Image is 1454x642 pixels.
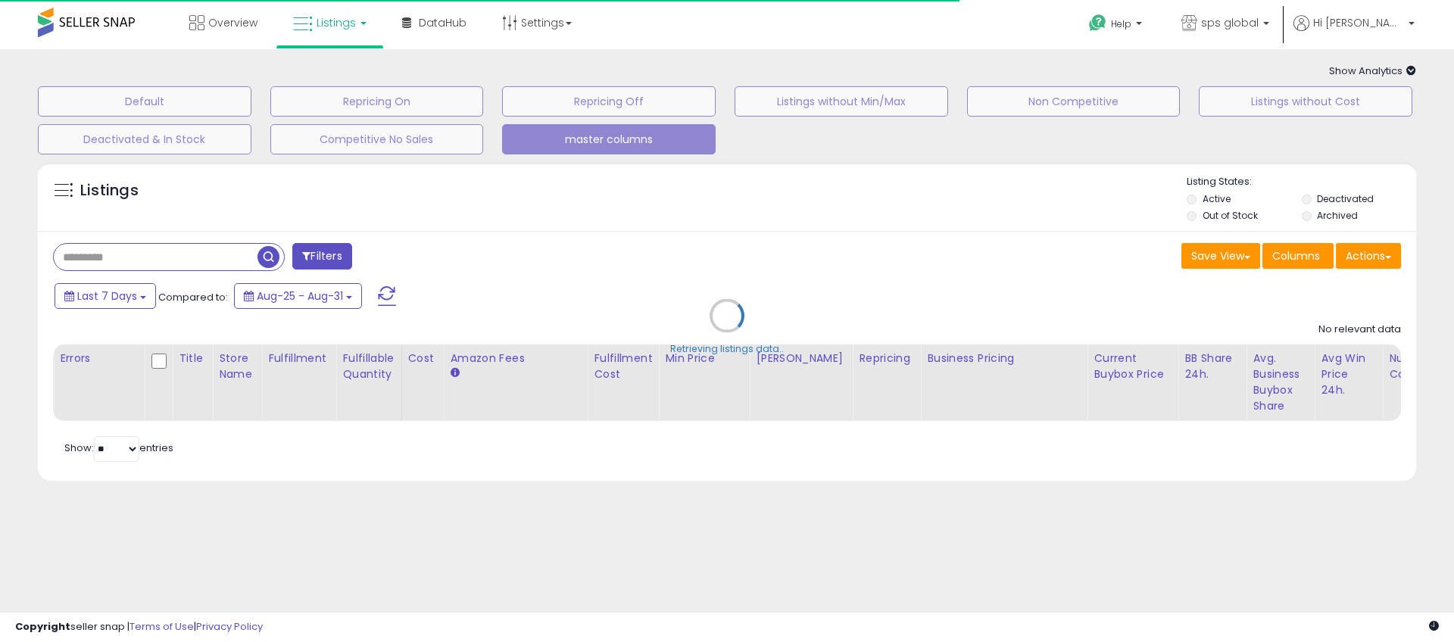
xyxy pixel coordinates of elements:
button: Listings without Cost [1199,86,1412,117]
a: Privacy Policy [196,619,263,634]
div: Retrieving listings data.. [670,342,784,356]
a: Terms of Use [129,619,194,634]
button: Default [38,86,251,117]
div: seller snap | | [15,620,263,634]
span: DataHub [419,15,466,30]
span: Hi [PERSON_NAME] [1313,15,1404,30]
span: Show Analytics [1329,64,1416,78]
button: Repricing On [270,86,484,117]
button: master columns [502,124,716,154]
button: Listings without Min/Max [735,86,948,117]
button: Competitive No Sales [270,124,484,154]
i: Get Help [1088,14,1107,33]
button: Deactivated & In Stock [38,124,251,154]
span: Overview [208,15,257,30]
a: Hi [PERSON_NAME] [1293,15,1415,49]
span: Help [1111,17,1131,30]
span: sps global [1201,15,1259,30]
span: Listings [317,15,356,30]
button: Non Competitive [967,86,1181,117]
a: Help [1077,2,1157,49]
button: Repricing Off [502,86,716,117]
strong: Copyright [15,619,70,634]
